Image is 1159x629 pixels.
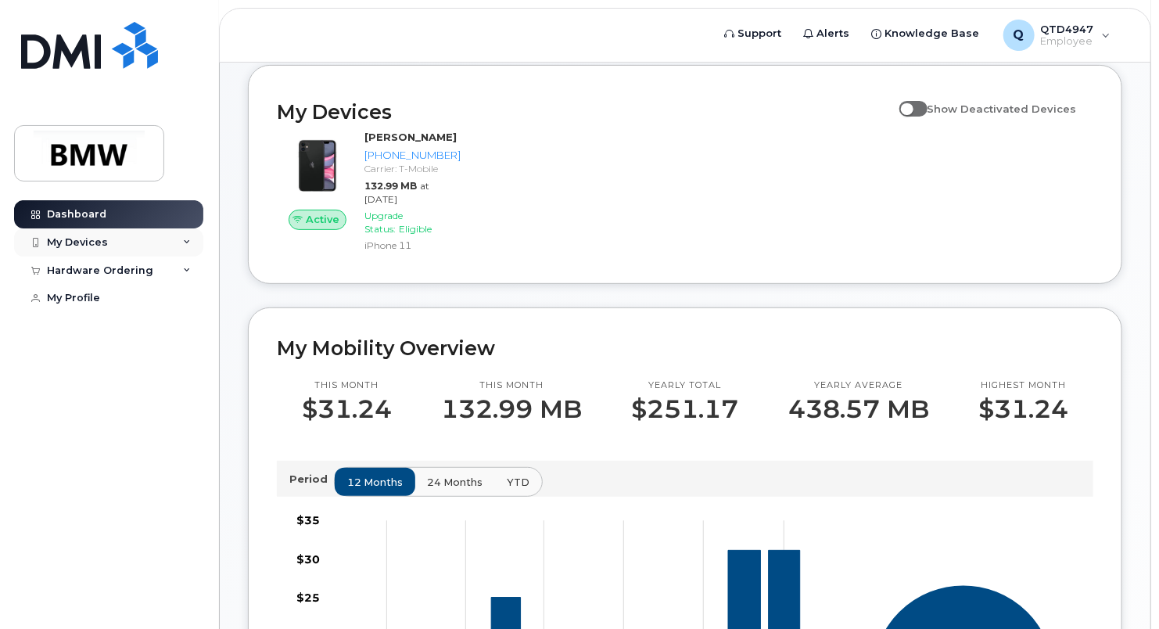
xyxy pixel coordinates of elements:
span: Q [1014,26,1024,45]
p: This month [302,379,392,392]
p: Highest month [978,379,1068,392]
span: 24 months [427,475,483,490]
span: Upgrade Status: [364,210,403,235]
span: Eligible [399,223,432,235]
tspan: $35 [296,513,320,527]
tspan: $25 [296,591,320,606]
h2: My Devices [277,100,892,124]
span: YTD [507,475,529,490]
span: Employee [1041,35,1094,48]
a: Alerts [793,18,861,49]
span: Show Deactivated Devices [928,102,1077,115]
p: 132.99 MB [441,395,582,423]
a: Support [714,18,793,49]
span: 132.99 MB [364,180,417,192]
iframe: Messenger Launcher [1091,561,1147,617]
div: iPhone 11 [364,239,461,252]
p: This month [441,379,582,392]
p: Yearly total [632,379,739,392]
span: QTD4947 [1041,23,1094,35]
div: QTD4947 [992,20,1121,51]
p: Yearly average [788,379,929,392]
tspan: $30 [296,552,320,566]
img: iPhone_11.jpg [289,138,346,194]
p: $31.24 [302,395,392,423]
p: 438.57 MB [788,395,929,423]
p: $31.24 [978,395,1068,423]
span: Knowledge Base [885,26,980,41]
div: [PHONE_NUMBER] [364,148,461,163]
input: Show Deactivated Devices [899,94,912,106]
span: Alerts [817,26,850,41]
a: Active[PERSON_NAME][PHONE_NUMBER]Carrier: T-Mobile132.99 MBat [DATE]Upgrade Status:EligibleiPhone 11 [277,130,467,255]
strong: [PERSON_NAME] [364,131,457,143]
span: at [DATE] [364,180,429,205]
p: Period [289,472,334,487]
span: Support [738,26,782,41]
h2: My Mobility Overview [277,336,1093,360]
span: Active [306,212,339,227]
a: Knowledge Base [861,18,991,49]
p: $251.17 [632,395,739,423]
div: Carrier: T-Mobile [364,162,461,175]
